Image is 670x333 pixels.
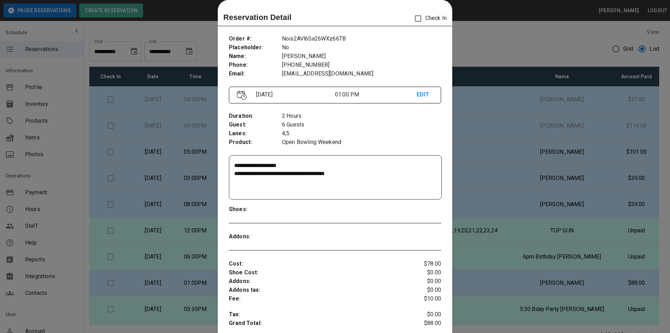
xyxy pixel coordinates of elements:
p: Product : [229,138,282,147]
p: EDIT [417,91,433,99]
p: Nois2AVl6Sa26WXz66TB [282,35,441,43]
p: No [282,43,441,52]
p: 4,5 [282,129,441,138]
p: Reservation Detail [223,12,292,23]
img: Vector [237,91,247,100]
p: $88.00 [406,319,441,330]
p: Tax : [229,310,406,319]
p: $0.00 [406,277,441,286]
p: Addons tax : [229,286,406,295]
p: Cost : [229,260,406,268]
p: $0.00 [406,310,441,319]
p: Grand Total : [229,319,406,330]
p: [PHONE_NUMBER] [282,61,441,70]
p: [EMAIL_ADDRESS][DOMAIN_NAME] [282,70,441,78]
p: Shoe Cost : [229,268,406,277]
p: 01:00 PM [335,91,417,99]
p: [DATE] [253,91,335,99]
p: Check In [411,11,447,26]
p: Open Bowling Weekend [282,138,441,147]
p: Addons : [229,277,406,286]
p: Order # : [229,35,282,43]
p: Shoes : [229,205,282,214]
p: $78.00 [406,260,441,268]
p: Duration : [229,112,282,121]
p: 2 Hours [282,112,441,121]
p: $0.00 [406,286,441,295]
p: Fee : [229,295,406,303]
p: Lanes : [229,129,282,138]
p: Name : [229,52,282,61]
p: Placeholder : [229,43,282,52]
p: Email : [229,70,282,78]
p: 6 Guests [282,121,441,129]
p: Phone : [229,61,282,70]
p: $0.00 [406,268,441,277]
p: Addons : [229,232,282,241]
p: $10.00 [406,295,441,303]
p: [PERSON_NAME] [282,52,441,61]
p: Guest : [229,121,282,129]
